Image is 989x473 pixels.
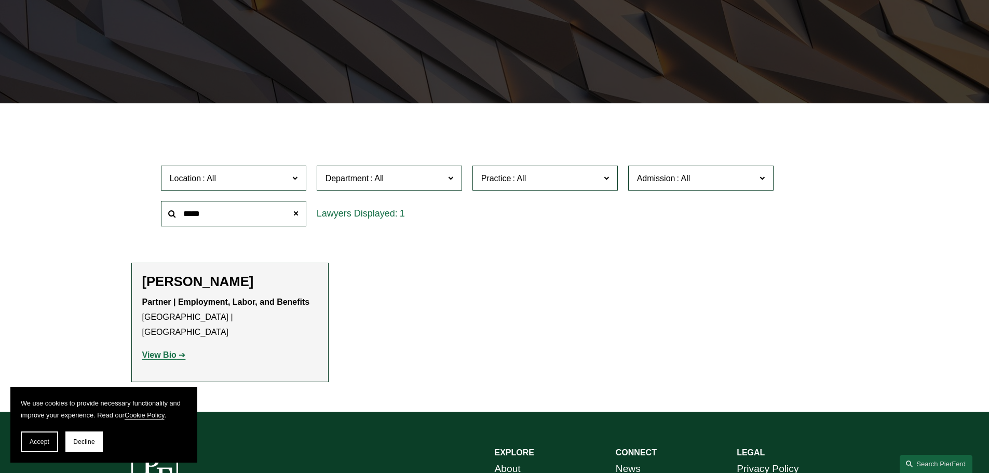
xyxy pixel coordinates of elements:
[326,174,369,183] span: Department
[481,174,511,183] span: Practice
[10,387,197,463] section: Cookie banner
[400,208,405,219] span: 1
[900,455,972,473] a: Search this site
[125,411,165,419] a: Cookie Policy
[142,295,318,340] p: [GEOGRAPHIC_DATA] | [GEOGRAPHIC_DATA]
[142,350,177,359] strong: View Bio
[142,298,310,306] strong: Partner | Employment, Labor, and Benefits
[170,174,201,183] span: Location
[30,438,49,445] span: Accept
[21,397,187,421] p: We use cookies to provide necessary functionality and improve your experience. Read our .
[21,431,58,452] button: Accept
[737,448,765,457] strong: LEGAL
[637,174,675,183] span: Admission
[142,274,318,290] h2: [PERSON_NAME]
[616,448,657,457] strong: CONNECT
[495,448,534,457] strong: EXPLORE
[65,431,103,452] button: Decline
[73,438,95,445] span: Decline
[142,350,186,359] a: View Bio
